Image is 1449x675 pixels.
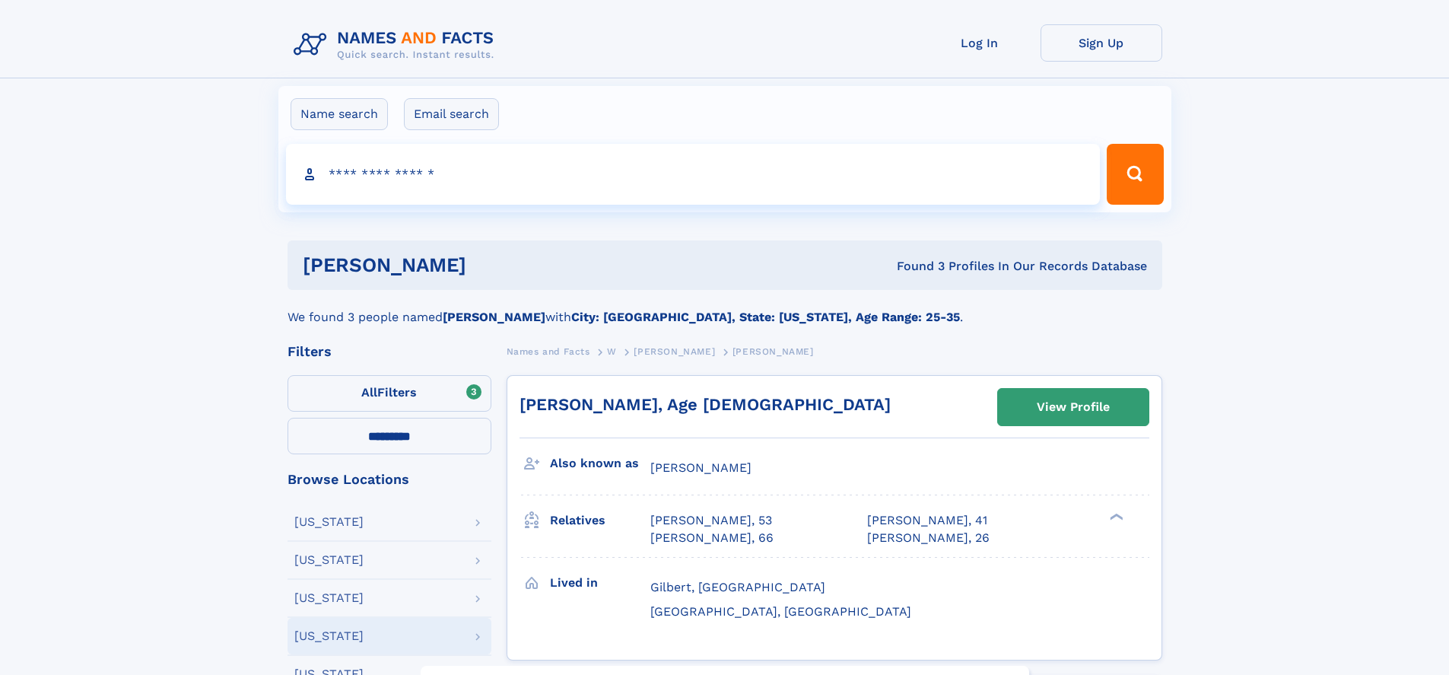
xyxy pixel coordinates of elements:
[520,395,891,414] a: [PERSON_NAME], Age [DEMOGRAPHIC_DATA]
[361,385,377,400] span: All
[288,345,491,358] div: Filters
[919,24,1041,62] a: Log In
[1037,390,1110,425] div: View Profile
[607,342,617,361] a: W
[303,256,682,275] h1: [PERSON_NAME]
[1106,512,1124,522] div: ❯
[571,310,960,324] b: City: [GEOGRAPHIC_DATA], State: [US_STATE], Age Range: 25-35
[294,554,364,566] div: [US_STATE]
[650,460,752,475] span: [PERSON_NAME]
[998,389,1149,425] a: View Profile
[650,604,911,619] span: [GEOGRAPHIC_DATA], [GEOGRAPHIC_DATA]
[404,98,499,130] label: Email search
[286,144,1101,205] input: search input
[288,473,491,486] div: Browse Locations
[288,290,1162,326] div: We found 3 people named with .
[732,346,814,357] span: [PERSON_NAME]
[682,258,1147,275] div: Found 3 Profiles In Our Records Database
[550,451,650,476] h3: Also known as
[291,98,388,130] label: Name search
[867,530,990,546] a: [PERSON_NAME], 26
[634,346,715,357] span: [PERSON_NAME]
[1041,24,1162,62] a: Sign Up
[650,580,825,594] span: Gilbert, [GEOGRAPHIC_DATA]
[294,592,364,604] div: [US_STATE]
[607,346,617,357] span: W
[1107,144,1163,205] button: Search Button
[867,512,987,529] a: [PERSON_NAME], 41
[288,375,491,412] label: Filters
[550,508,650,533] h3: Relatives
[294,516,364,528] div: [US_STATE]
[650,512,772,529] a: [PERSON_NAME], 53
[634,342,715,361] a: [PERSON_NAME]
[550,570,650,596] h3: Lived in
[507,342,590,361] a: Names and Facts
[288,24,507,65] img: Logo Names and Facts
[294,630,364,642] div: [US_STATE]
[650,530,774,546] a: [PERSON_NAME], 66
[443,310,545,324] b: [PERSON_NAME]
